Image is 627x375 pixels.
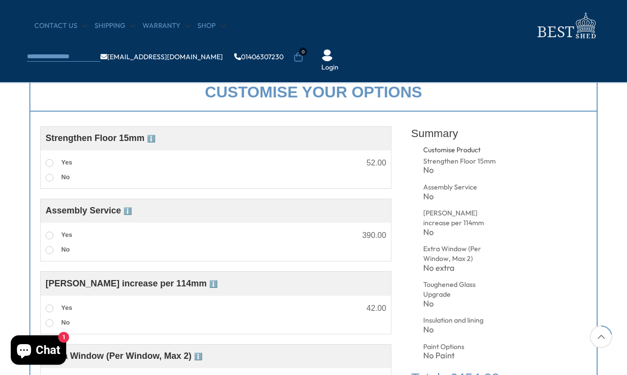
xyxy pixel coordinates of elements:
div: 42.00 [366,305,386,312]
div: No [423,192,504,201]
span: ℹ️ [123,207,132,215]
div: Paint Options [423,342,504,352]
img: User Icon [321,49,333,61]
div: No extra [423,264,504,272]
div: 52.00 [366,159,386,167]
div: Strengthen Floor 15mm [423,157,504,166]
span: Yes [61,159,72,166]
span: Assembly Service [46,206,132,215]
div: Assembly Service [423,183,504,192]
a: Login [321,63,338,72]
a: 0 [293,52,303,62]
span: No [61,319,70,326]
a: Shipping [95,21,135,31]
div: Customise Product [423,145,548,155]
inbox-online-store-chat: Shopify online store chat [8,335,69,367]
img: logo [531,10,600,42]
div: No Paint [423,352,504,360]
span: ℹ️ [209,280,217,288]
span: Strengthen Floor 15mm [46,133,155,143]
span: ℹ️ [147,135,155,142]
div: No [423,166,504,174]
div: Extra Window (Per Window, Max 2) [423,244,504,263]
span: ℹ️ [194,352,202,360]
div: Customise your options [29,73,598,112]
a: CONTACT US [34,21,87,31]
div: [PERSON_NAME] increase per 114mm [423,209,504,228]
a: 01406307230 [234,53,284,60]
span: Yes [61,304,72,311]
span: Extra Window (Per Window, Max 2) [46,351,202,361]
span: 0 [299,47,307,56]
span: Yes [61,231,72,238]
div: No [423,228,504,236]
div: No [423,326,504,334]
div: Insulation and lining [423,316,504,326]
span: No [61,173,70,181]
div: Summary [411,121,587,145]
div: Toughened Glass Upgrade [423,280,504,299]
a: Shop [197,21,225,31]
a: Warranty [143,21,190,31]
div: 390.00 [362,232,386,239]
a: [EMAIL_ADDRESS][DOMAIN_NAME] [100,53,223,60]
span: [PERSON_NAME] increase per 114mm [46,279,217,288]
div: No [423,300,504,308]
span: No [61,246,70,253]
